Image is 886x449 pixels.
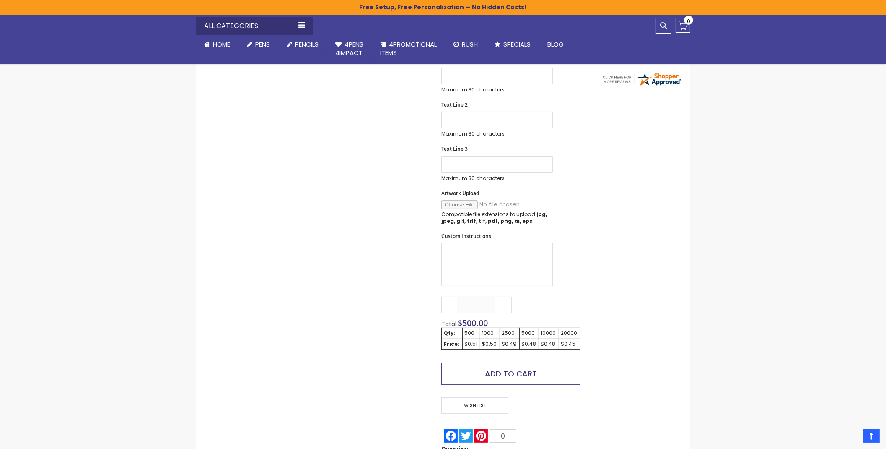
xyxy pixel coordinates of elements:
[502,330,518,337] div: 2500
[539,35,572,54] a: Blog
[196,17,313,35] div: All Categories
[462,40,478,49] span: Rush
[441,397,508,414] span: Wish List
[462,317,488,329] span: 500.00
[441,175,553,182] p: Maximum 30 characters
[521,341,537,347] div: $0.48
[464,330,478,337] div: 500
[486,35,539,54] a: Specials
[502,341,518,347] div: $0.49
[521,330,537,337] div: 5000
[485,368,537,379] span: Add to Cart
[441,297,458,313] a: -
[561,330,578,337] div: 20000
[255,40,270,49] span: Pens
[601,81,682,89] a: 4pens.com certificate URL
[441,57,468,64] span: Text Line 1
[561,341,578,347] div: $0.45
[474,429,517,443] a: Pinterest0
[335,40,363,57] span: 4Pens 4impact
[441,86,553,93] p: Maximum 30 characters
[441,190,479,197] span: Artwork Upload
[541,341,557,347] div: $0.48
[459,429,474,443] a: Twitter
[501,433,505,440] span: 0
[372,35,445,63] a: 4PROMOTIONALITEMS
[495,297,512,313] a: +
[676,18,690,33] a: 0
[687,17,690,25] span: 0
[441,320,458,328] span: Total:
[441,145,468,152] span: Text Line 3
[458,317,488,329] span: $
[445,35,486,54] a: Rush
[196,35,238,54] a: Home
[443,329,456,337] strong: Qty:
[547,40,564,49] span: Blog
[441,211,547,224] strong: jpg, jpeg, gif, tiff, tif, pdf, png, ai, eps
[863,429,880,443] a: Top
[464,341,478,347] div: $0.51
[541,330,557,337] div: 10000
[441,363,580,385] button: Add to Cart
[441,397,511,414] a: Wish List
[441,232,491,240] span: Custom Instructions
[601,72,682,87] img: 4pens.com widget logo
[213,40,230,49] span: Home
[238,35,278,54] a: Pens
[441,101,468,108] span: Text Line 2
[482,341,498,347] div: $0.50
[503,40,531,49] span: Specials
[295,40,319,49] span: Pencils
[380,40,437,57] span: 4PROMOTIONAL ITEMS
[441,211,553,224] p: Compatible file extensions to upload:
[443,429,459,443] a: Facebook
[278,35,327,54] a: Pencils
[441,131,553,137] p: Maximum 30 characters
[443,340,459,347] strong: Price:
[327,35,372,63] a: 4Pens4impact
[482,330,498,337] div: 1000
